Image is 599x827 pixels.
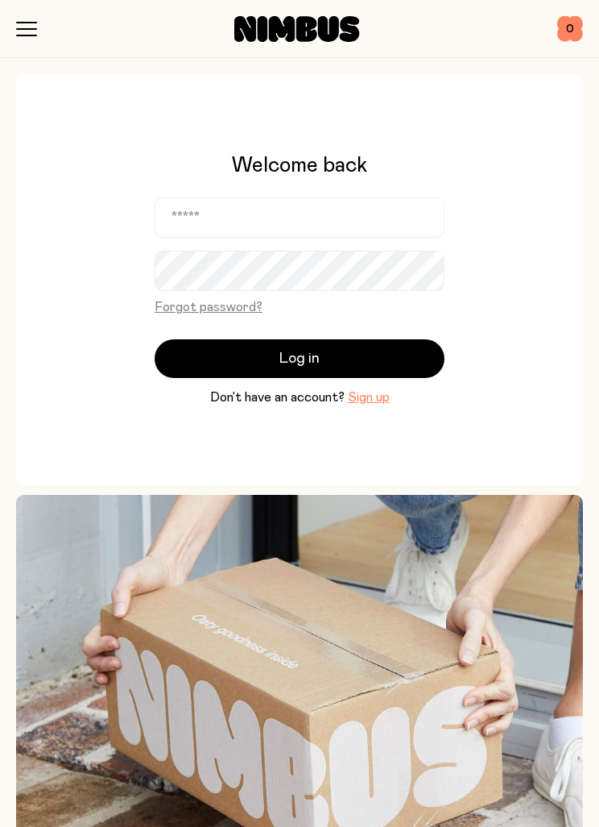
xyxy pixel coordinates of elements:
button: Sign up [348,388,390,407]
button: Forgot password? [155,297,262,317]
span: Log in [279,347,320,370]
button: Log in [155,339,444,378]
h1: Welcome back [232,152,367,178]
span: Don’t have an account? [210,388,345,407]
button: 0 [557,16,583,42]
